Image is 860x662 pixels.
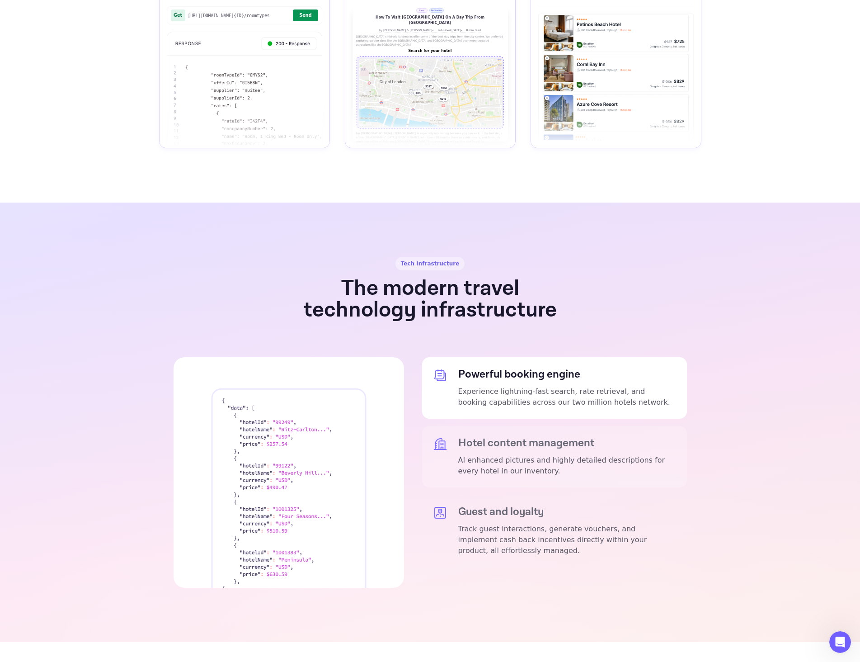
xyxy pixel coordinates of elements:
[395,257,465,270] div: Tech Infrastructure
[379,28,432,32] li: by [PERSON_NAME] & [PERSON_NAME]
[171,9,185,21] span: Get
[458,506,676,518] h5: Guest and loyalty
[466,28,481,32] li: 8 min read
[829,631,851,653] iframe: Intercom live chat
[458,386,676,408] p: Experience lightning-fast search, rate retrieval, and booking capabilities across our two million...
[458,455,676,477] p: AI enhanced pictures and highly detailed descriptions for every hotel in our inventory.
[293,9,318,21] button: Send
[356,48,504,54] h6: Search for your hotel
[356,131,504,147] p: For [DEMOGRAPHIC_DATA], [PERSON_NAME] is especially interesting because you can walk in the foots...
[356,56,504,129] img: Map Placeholder
[458,524,676,556] p: Track guest interactions, generate vouchers, and implement cash back incentives directly within y...
[167,32,322,182] img: API Integration
[458,437,676,449] h5: Hotel content management
[356,15,504,26] h6: How To Visit [GEOGRAPHIC_DATA] On A Day Trip From [GEOGRAPHIC_DATA]
[416,8,428,13] span: travel
[188,13,291,18] span: [URL][DOMAIN_NAME] {ID} /roomtypes
[458,368,676,381] h5: Powerful booking engine
[437,28,461,32] li: Published [DATE]
[292,278,568,321] h1: The modern travel technology infrastructure
[429,8,444,13] span: Destinations
[539,14,693,140] img: Hotel Card
[174,357,404,588] img: Advantage
[356,34,504,47] p: [GEOGRAPHIC_DATA]'s historic landmarks offer some of the best day trips from the city center. We ...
